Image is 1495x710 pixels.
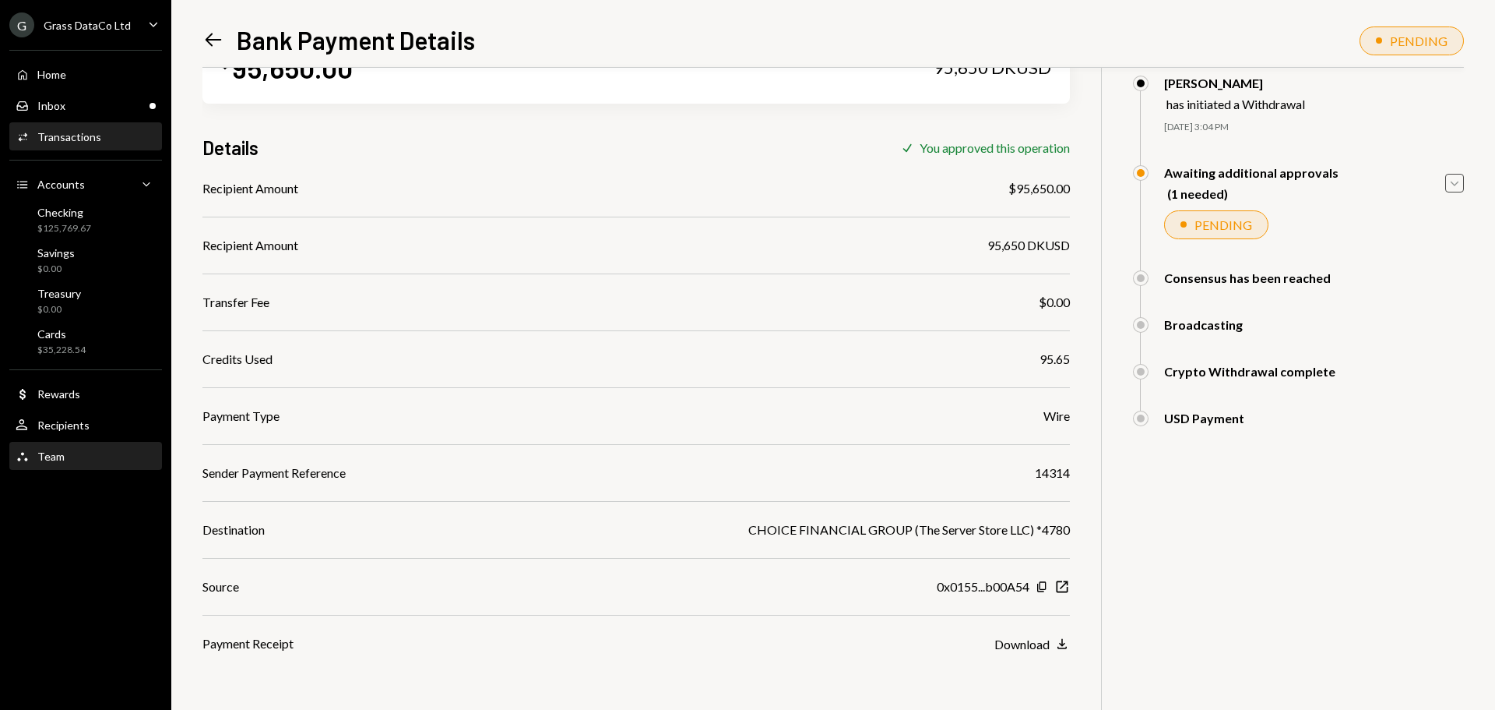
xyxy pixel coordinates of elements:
a: Checking$125,769.67 [9,201,162,238]
div: Home [37,68,66,81]
a: Team [9,442,162,470]
a: Accounts [9,170,162,198]
div: Payment Receipt [202,634,294,653]
div: Payment Type [202,407,280,426]
a: Rewards [9,380,162,408]
div: Grass DataCo Ltd [44,19,131,32]
a: Savings$0.00 [9,242,162,279]
div: G [9,12,34,37]
div: USD Payment [1164,411,1244,426]
div: has initiated a Withdrawal [1166,97,1305,111]
a: Transactions [9,122,162,150]
div: Download [994,637,1050,652]
a: Home [9,60,162,88]
div: Inbox [37,99,65,112]
div: Sender Payment Reference [202,464,346,482]
div: CHOICE FINANCIAL GROUP (The Server Store LLC) *4780 [748,521,1070,539]
div: [PERSON_NAME] [1164,76,1305,90]
div: Consensus has been reached [1164,270,1331,285]
a: Inbox [9,91,162,119]
a: Treasury$0.00 [9,282,162,320]
div: Savings [37,246,75,260]
div: Checking [37,206,91,219]
div: $0.00 [1039,293,1070,312]
div: Recipient Amount [202,179,298,198]
div: $125,769.67 [37,222,91,235]
div: PENDING [1390,34,1448,48]
div: Broadcasting [1164,317,1243,332]
div: Awaiting additional approvals [1164,165,1338,180]
div: Rewards [37,387,80,401]
h3: Details [202,135,259,161]
div: 95.65 [1039,350,1070,369]
div: Crypto Withdrawal complete [1164,364,1335,379]
div: Accounts [37,178,85,191]
div: 95,650 DKUSD [987,236,1070,255]
div: $0.00 [37,303,81,316]
div: Transfer Fee [202,293,269,312]
div: Recipient Amount [202,236,298,255]
div: [DATE] 3:04 PM [1164,121,1464,134]
h1: Bank Payment Details [237,24,475,55]
div: Recipients [37,419,90,432]
div: Credits Used [202,350,273,369]
div: $0.00 [37,263,75,276]
div: 0x0155...b00A54 [937,578,1029,596]
div: $95,650.00 [1008,179,1070,198]
div: Transactions [37,130,101,143]
div: You approved this operation [920,140,1070,155]
div: 14314 [1035,464,1070,482]
div: Team [37,450,65,463]
div: $35,228.54 [37,344,86,357]
div: Cards [37,327,86,341]
div: Treasury [37,287,81,300]
div: PENDING [1194,217,1252,232]
div: Wire [1043,407,1070,426]
div: Source [202,578,239,596]
a: Cards$35,228.54 [9,323,162,360]
div: Destination [202,521,265,539]
div: (1 needed) [1167,186,1338,201]
button: Download [994,636,1070,653]
a: Recipients [9,411,162,439]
